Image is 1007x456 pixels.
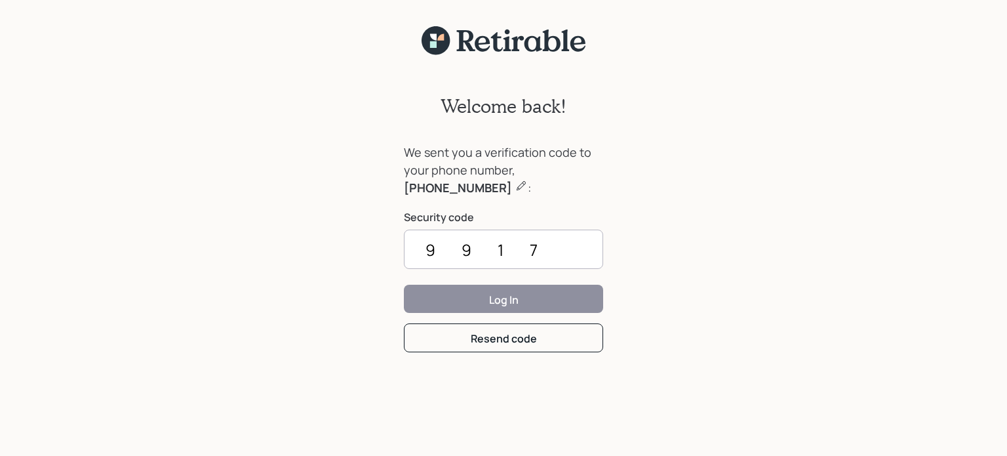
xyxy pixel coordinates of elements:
[404,230,603,269] input: ••••
[471,331,537,346] div: Resend code
[489,293,519,307] div: Log In
[441,95,566,117] h2: Welcome back!
[404,210,603,224] label: Security code
[404,144,603,197] div: We sent you a verification code to your phone number, :
[404,323,603,352] button: Resend code
[404,285,603,313] button: Log In
[404,180,512,196] b: [PHONE_NUMBER]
